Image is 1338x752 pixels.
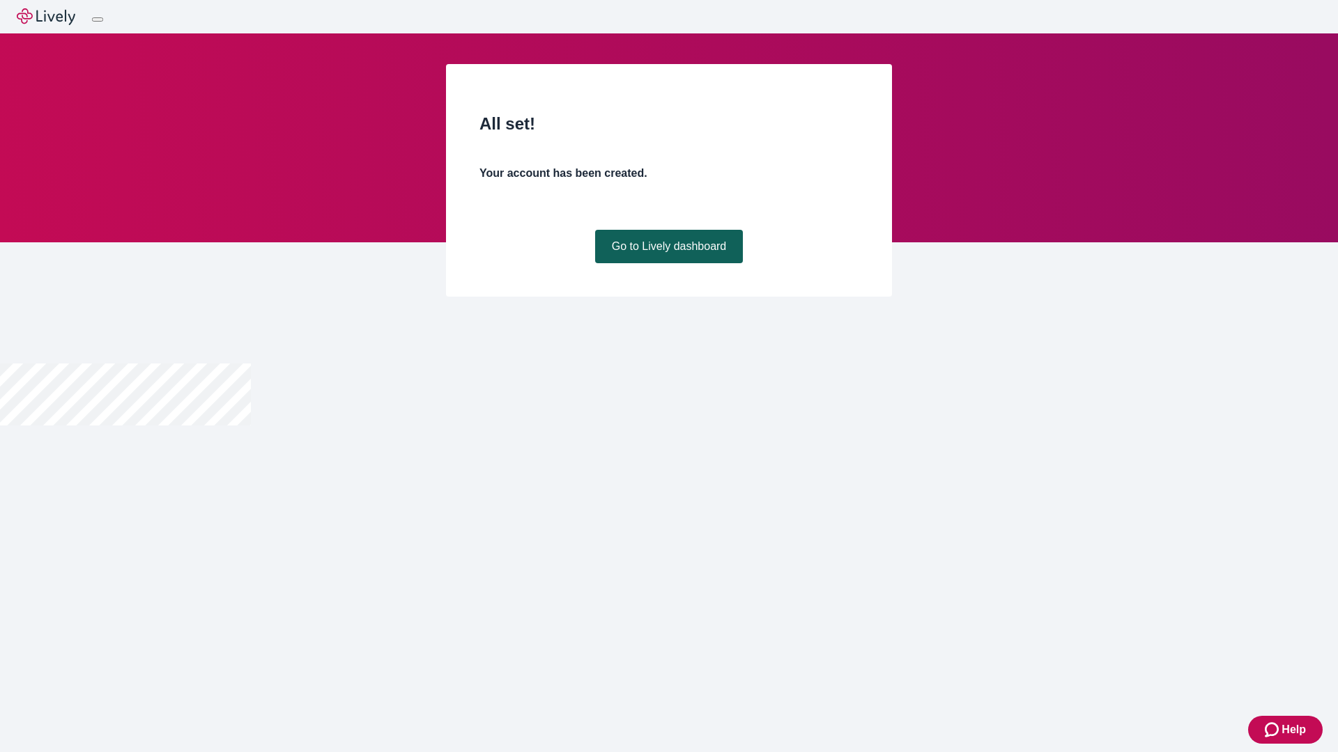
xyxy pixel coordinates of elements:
button: Log out [92,17,103,22]
img: Lively [17,8,75,25]
span: Help [1282,721,1306,738]
button: Zendesk support iconHelp [1248,716,1323,744]
h4: Your account has been created. [479,165,859,182]
a: Go to Lively dashboard [595,230,744,263]
h2: All set! [479,111,859,136]
svg: Zendesk support icon [1265,721,1282,738]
